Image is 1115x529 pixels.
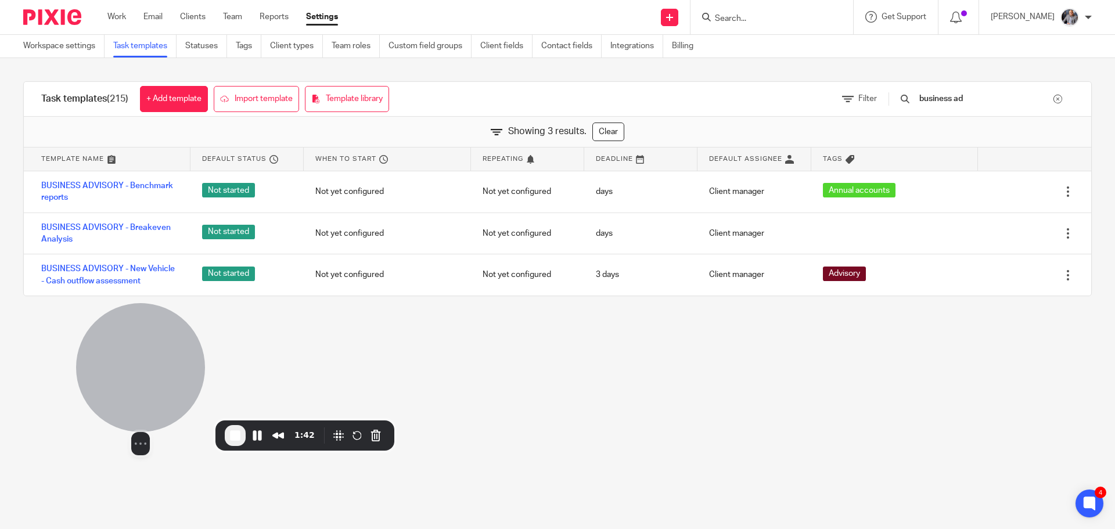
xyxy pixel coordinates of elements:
a: Client fields [480,35,533,57]
span: Filter [858,95,877,103]
span: Get Support [882,13,926,21]
div: Client manager [697,219,811,248]
span: Not started [202,183,255,197]
a: Clear [592,123,624,141]
img: Pixie [23,9,81,25]
a: Billing [672,35,702,57]
a: Email [143,11,163,23]
a: Reports [260,11,289,23]
a: + Add template [140,86,208,112]
span: Showing 3 results. [508,125,587,138]
div: Not yet configured [471,219,584,248]
a: BUSINESS ADVISORY - Breakeven Analysis [41,222,179,246]
span: When to start [315,154,376,164]
div: 4 [1095,487,1106,498]
span: Default assignee [709,154,782,164]
a: Settings [306,11,338,23]
div: Not yet configured [471,177,584,206]
div: Client manager [697,260,811,289]
div: Not yet configured [304,219,470,248]
a: Contact fields [541,35,602,57]
input: Search... [918,92,1053,105]
span: Default status [202,154,267,164]
a: Tags [236,35,261,57]
a: Template library [305,86,389,112]
div: days [584,177,697,206]
span: Advisory [829,268,860,279]
a: Client types [270,35,323,57]
div: Not yet configured [304,177,470,206]
span: Deadline [596,154,633,164]
input: Search [714,14,818,24]
a: Import template [214,86,299,112]
span: (215) [107,94,128,103]
a: Team roles [332,35,380,57]
a: BUSINESS ADVISORY - New Vehicle - Cash outflow assessment [41,263,179,287]
img: -%20%20-%20studio@ingrained.co.uk%20for%20%20-20220223%20at%20101413%20-%201W1A2026.jpg [1060,8,1079,27]
div: Not yet configured [304,260,470,289]
span: Annual accounts [829,185,890,196]
div: Not yet configured [471,260,584,289]
div: Client manager [697,177,811,206]
a: Workspace settings [23,35,105,57]
p: [PERSON_NAME] [991,11,1055,23]
a: Clients [180,11,206,23]
a: Task templates [113,35,177,57]
span: Tags [823,154,843,164]
a: Integrations [610,35,663,57]
span: Not started [202,267,255,281]
h1: Task templates [41,93,128,105]
a: Custom field groups [389,35,472,57]
a: Team [223,11,242,23]
a: Statuses [185,35,227,57]
span: Repeating [483,154,523,164]
a: BUSINESS ADVISORY - Benchmark reports [41,180,179,204]
div: days [584,219,697,248]
div: 3 days [584,260,697,289]
span: Not started [202,225,255,239]
a: Work [107,11,126,23]
span: Template name [41,154,104,164]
